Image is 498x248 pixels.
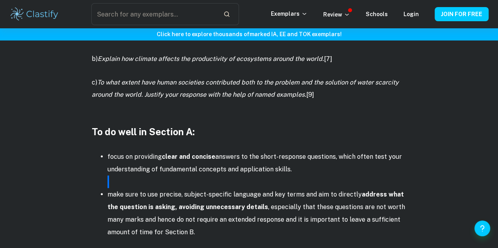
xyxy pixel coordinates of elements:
[474,220,490,236] button: Help and Feedback
[98,55,324,62] i: Explain how climate affects the productivity of ecosystems around the world.
[9,6,59,22] img: Clastify logo
[162,152,215,160] strong: clear and concise
[435,7,489,21] button: JOIN FOR FREE
[92,53,407,64] p: b) [7]
[2,30,496,39] h6: Click here to explore thousands of marked IA, EE and TOK exemplars !
[92,124,407,138] h3: To do well in Section A:
[323,10,350,19] p: Review
[107,150,407,188] li: focus on providing answers to the short-response questions, which often test your understanding o...
[271,9,307,18] p: Exemplars
[91,3,217,25] input: Search for any exemplars...
[404,11,419,17] a: Login
[92,76,407,100] p: c) [9]
[92,78,399,97] i: To what extent have human societies contributed both to the problem and the solution of water sca...
[366,11,388,17] a: Schools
